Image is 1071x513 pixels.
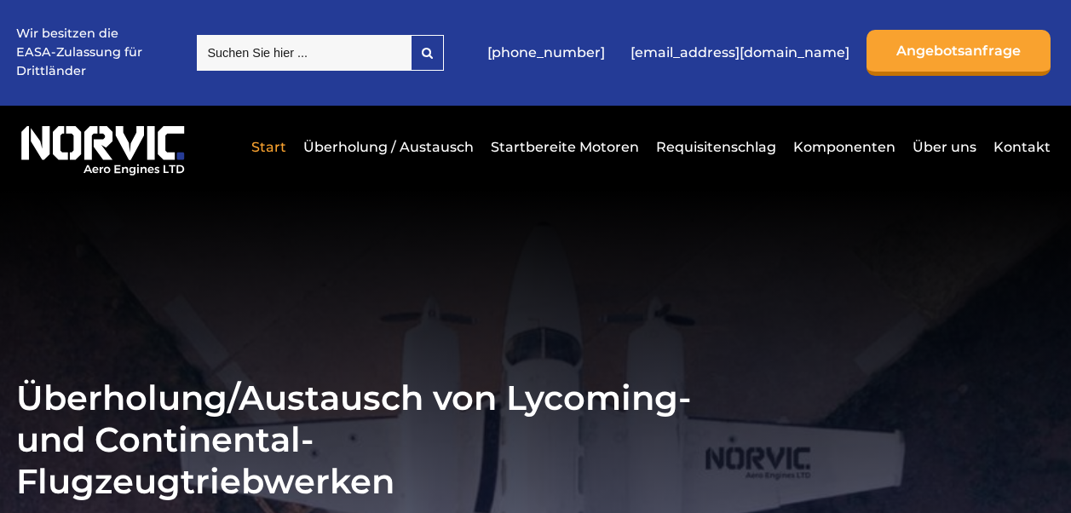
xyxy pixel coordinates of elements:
input: Suchen Sie hier ... [197,35,411,71]
a: Über uns [908,126,981,168]
a: [EMAIL_ADDRESS][DOMAIN_NAME] [622,32,858,73]
a: Angebotsanfrage [867,30,1051,76]
a: Kontakt [989,126,1051,168]
h1: Überholung/Austausch von Lycoming- und Continental-Flugzeugtriebwerken [16,377,692,502]
a: Komponenten [789,126,900,168]
a: [PHONE_NUMBER] [479,32,613,73]
a: Requisitenschlag [652,126,780,168]
a: Start [247,126,291,168]
p: Wir besitzen die EASA-Zulassung für Drittländer [16,25,144,80]
a: Startbereite Motoren [487,126,643,168]
img: Norvic Aero Engines-Logo [16,118,189,177]
a: Überholung / Austausch [299,126,478,168]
